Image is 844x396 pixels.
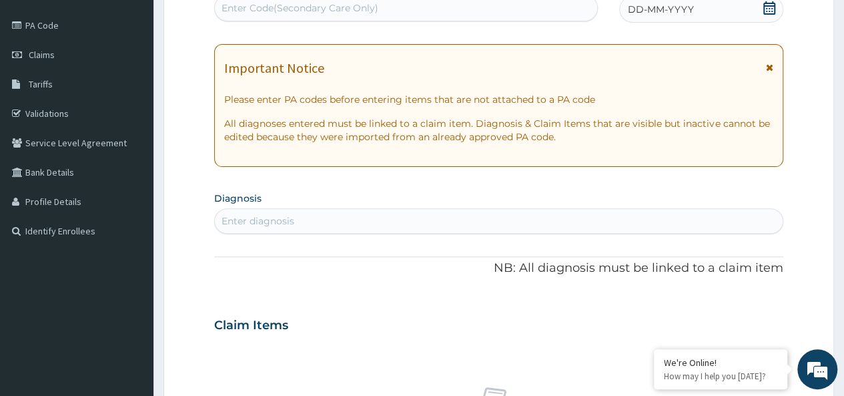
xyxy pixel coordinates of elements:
[628,3,694,16] span: DD-MM-YYYY
[7,258,254,305] textarea: Type your message and hit 'Enter'
[224,117,773,144] p: All diagnoses entered must be linked to a claim item. Diagnosis & Claim Items that are visible bu...
[214,192,262,205] label: Diagnosis
[219,7,251,39] div: Minimize live chat window
[25,67,54,100] img: d_794563401_company_1708531726252_794563401
[664,357,777,369] div: We're Online!
[29,78,53,90] span: Tariffs
[224,93,773,106] p: Please enter PA codes before entering items that are not attached to a PA code
[222,214,294,228] div: Enter diagnosis
[214,319,288,333] h3: Claim Items
[77,115,184,250] span: We're online!
[29,49,55,61] span: Claims
[222,1,378,15] div: Enter Code(Secondary Care Only)
[224,61,324,75] h1: Important Notice
[664,371,777,382] p: How may I help you today?
[69,75,224,92] div: Chat with us now
[214,260,783,277] p: NB: All diagnosis must be linked to a claim item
